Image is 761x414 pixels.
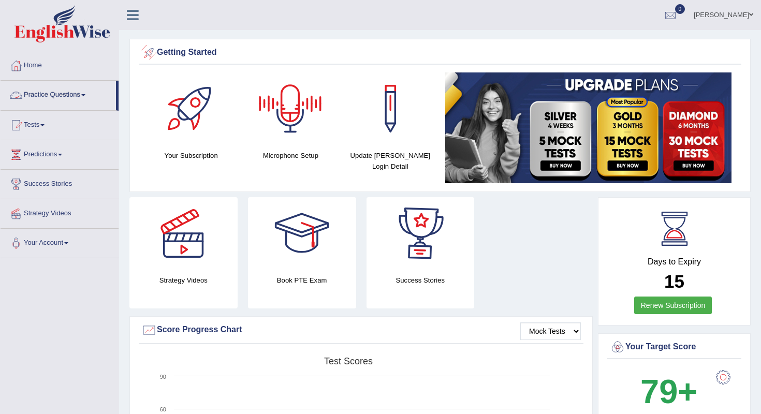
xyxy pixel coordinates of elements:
a: Speaking Practice [19,110,116,128]
a: Predictions [1,140,119,166]
a: Practice Questions [1,81,116,107]
a: Renew Subscription [634,297,712,314]
h4: Microphone Setup [246,150,335,161]
a: Strategy Videos [1,199,119,225]
h4: Days to Expiry [610,257,739,267]
h4: Update [PERSON_NAME] Login Detail [346,150,435,172]
a: Tests [1,111,119,137]
div: Score Progress Chart [141,322,581,338]
div: Getting Started [141,45,739,61]
h4: Success Stories [367,275,475,286]
a: Success Stories [1,170,119,196]
a: Home [1,51,119,77]
b: 79+ [640,373,697,410]
div: Your Target Score [610,339,739,355]
b: 15 [664,271,684,291]
text: 90 [160,374,166,380]
tspan: Test scores [324,356,373,366]
h4: Strategy Videos [129,275,238,286]
text: 60 [160,406,166,412]
h4: Book PTE Exam [248,275,356,286]
h4: Your Subscription [147,150,236,161]
span: 0 [675,4,685,14]
img: small5.jpg [445,72,731,183]
a: Your Account [1,229,119,255]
